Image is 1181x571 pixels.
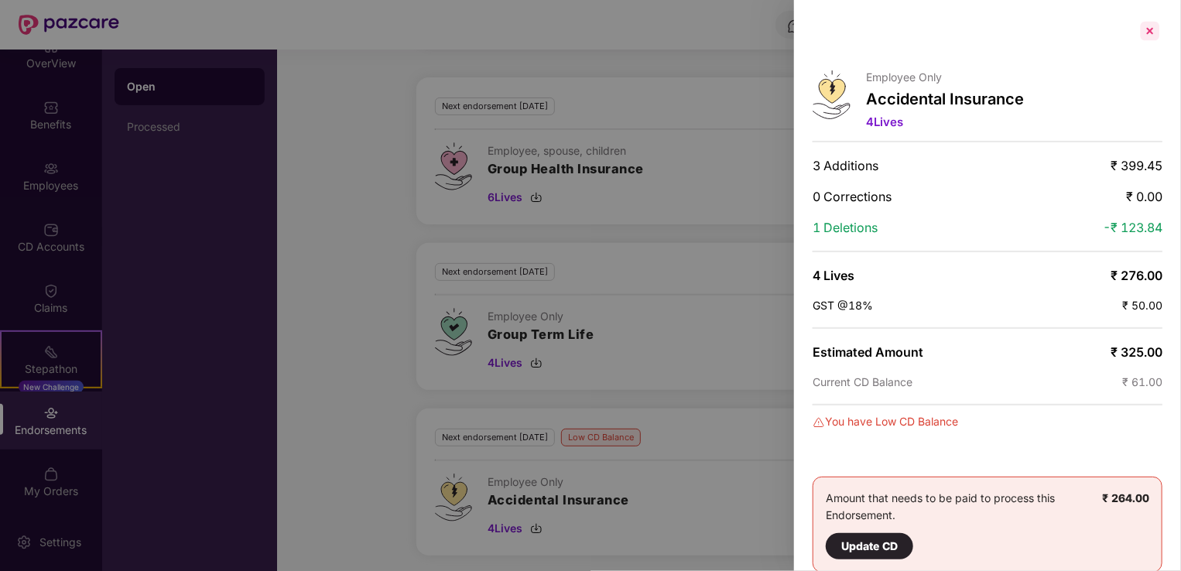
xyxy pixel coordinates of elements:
img: svg+xml;base64,PHN2ZyB4bWxucz0iaHR0cDovL3d3dy53My5vcmcvMjAwMC9zdmciIHdpZHRoPSI0OS4zMjEiIGhlaWdodD... [813,70,851,119]
span: ₹ 276.00 [1111,268,1162,283]
p: Employee Only [866,70,1024,84]
span: Current CD Balance [813,375,912,388]
span: 1 Deletions [813,220,878,235]
div: You have Low CD Balance [813,413,1162,430]
img: svg+xml;base64,PHN2ZyBpZD0iRGFuZ2VyLTMyeDMyIiB4bWxucz0iaHR0cDovL3d3dy53My5vcmcvMjAwMC9zdmciIHdpZH... [813,416,825,429]
span: ₹ 325.00 [1111,344,1162,360]
span: ₹ 61.00 [1122,375,1162,388]
span: 0 Corrections [813,189,892,204]
b: ₹ 264.00 [1102,491,1149,504]
span: ₹ 50.00 [1122,299,1162,312]
span: 3 Additions [813,158,878,173]
p: Accidental Insurance [866,90,1024,108]
span: ₹ 0.00 [1126,189,1162,204]
span: -₹ 123.84 [1103,220,1162,235]
span: GST @18% [813,299,873,312]
span: 4 Lives [866,115,903,129]
span: Estimated Amount [813,344,923,360]
span: ₹ 399.45 [1111,158,1162,173]
div: Amount that needs to be paid to process this Endorsement. [826,490,1102,559]
div: Update CD [841,538,898,555]
span: 4 Lives [813,268,854,283]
